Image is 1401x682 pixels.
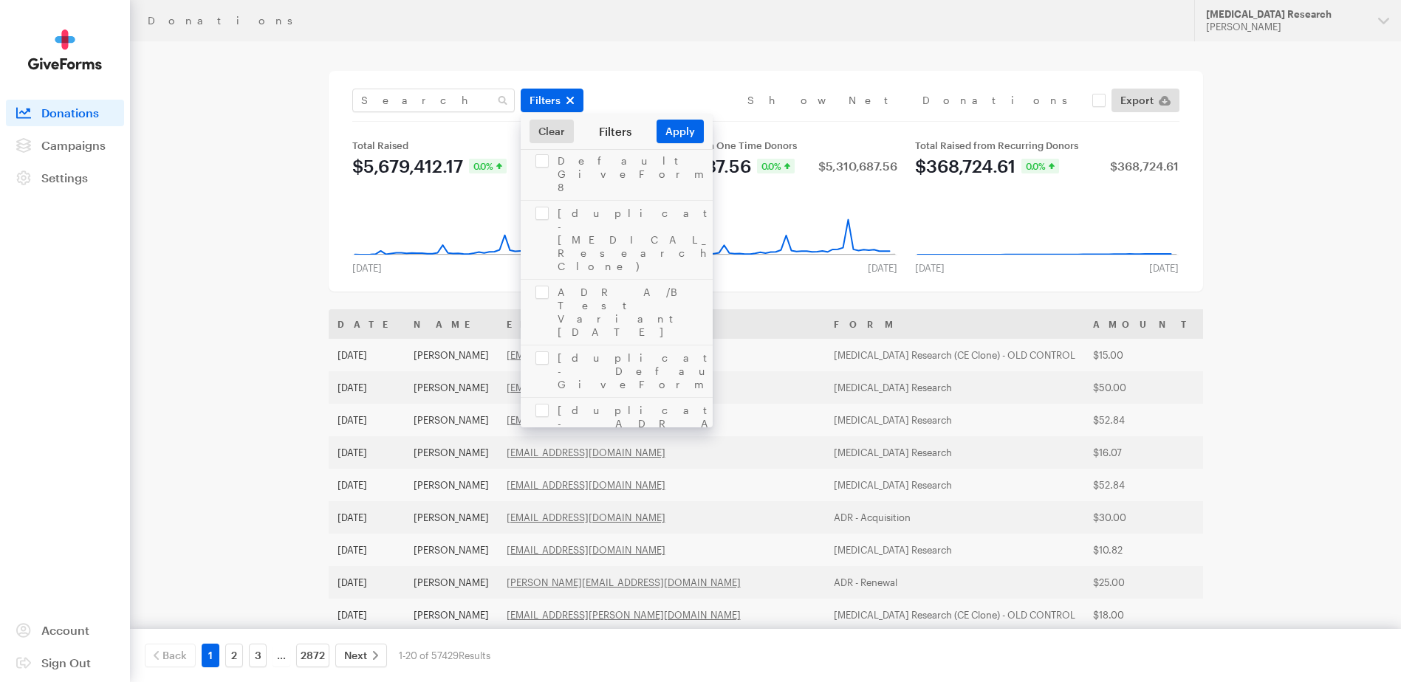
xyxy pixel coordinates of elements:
td: [MEDICAL_DATA] Research [825,469,1084,501]
a: [EMAIL_ADDRESS][DOMAIN_NAME] [507,479,665,491]
td: [DATE] [329,404,405,436]
span: Results [459,650,490,661]
span: Settings [41,170,88,185]
td: [MEDICAL_DATA] Research [825,371,1084,404]
th: Name [405,309,498,339]
td: $15.00 [1084,339,1204,371]
td: $18.00 [1084,599,1204,631]
td: ADR - Acquisition [825,501,1084,534]
td: [MEDICAL_DATA] Research (CE Clone) - OLD CONTROL [825,339,1084,371]
div: Total Raised from One Time Donors [634,139,897,151]
td: [PERSON_NAME] [405,404,498,436]
td: [PERSON_NAME] [405,534,498,566]
span: Account [41,623,89,637]
img: GiveForms [28,30,102,70]
a: Settings [6,165,124,191]
td: [PERSON_NAME] [405,469,498,501]
div: $368,724.61 [915,157,1015,175]
div: Total Raised [352,139,616,151]
td: [PERSON_NAME] [405,339,498,371]
a: 2 [225,644,243,667]
div: Filters [574,124,657,139]
td: $25.00 [1084,566,1204,599]
td: $50.00 [1084,371,1204,404]
div: 0.0% [757,159,795,173]
a: [EMAIL_ADDRESS][DOMAIN_NAME] [507,447,665,458]
a: [EMAIL_ADDRESS][DOMAIN_NAME] [507,512,665,523]
th: Form [825,309,1084,339]
input: Search Name & Email [352,89,515,112]
a: [EMAIL_ADDRESS][DOMAIN_NAME] [507,414,665,426]
div: 0.0% [469,159,507,173]
div: 1-20 of 57429 [399,644,490,667]
td: [PERSON_NAME] [405,566,498,599]
td: $10.82 [1084,534,1204,566]
a: [EMAIL_ADDRESS][PERSON_NAME][DOMAIN_NAME] [507,609,741,621]
td: $16.07 [1084,436,1204,469]
td: [MEDICAL_DATA] Research (CE Clone) - OLD CONTROL [825,599,1084,631]
td: $52.84 [1084,404,1204,436]
td: ADR - Renewal [825,566,1084,599]
span: Donations [41,106,99,120]
th: Amount [1084,309,1204,339]
td: [MEDICAL_DATA] Research [825,404,1084,436]
td: [DATE] [329,469,405,501]
a: Clear [530,120,574,143]
a: [PERSON_NAME][EMAIL_ADDRESS][DOMAIN_NAME] [507,576,741,588]
td: [MEDICAL_DATA] Research [825,534,1084,566]
td: [DATE] [329,371,405,404]
div: $5,310,687.56 [818,160,897,172]
td: [PERSON_NAME] [405,501,498,534]
a: 2872 [296,644,329,667]
a: [EMAIL_ADDRESS][DOMAIN_NAME] [507,382,665,393]
td: [PERSON_NAME] [405,371,498,404]
th: Date [329,309,405,339]
span: Filters [530,92,561,109]
div: 0.0% [1021,159,1059,173]
th: Email [498,309,825,339]
div: [DATE] [859,262,906,274]
div: Total Raised from Recurring Donors [915,139,1179,151]
td: $52.84 [1084,469,1204,501]
a: 3 [249,644,267,667]
span: Sign Out [41,655,91,669]
td: [PERSON_NAME] [405,599,498,631]
td: [DATE] [329,599,405,631]
a: [EMAIL_ADDRESS][DOMAIN_NAME] [507,544,665,556]
span: Export [1120,92,1154,109]
td: [DATE] [329,501,405,534]
td: [DATE] [329,339,405,371]
div: $368,724.61 [1110,160,1179,172]
a: Export [1111,89,1179,112]
a: Account [6,617,124,644]
td: [DATE] [329,436,405,469]
a: Donations [6,100,124,126]
button: Apply [657,120,704,143]
td: [PERSON_NAME] [405,436,498,469]
span: Next [344,647,367,664]
td: $30.00 [1084,501,1204,534]
div: $5,679,412.17 [352,157,463,175]
td: [DATE] [329,566,405,599]
a: Sign Out [6,650,124,676]
a: [EMAIL_ADDRESS][DOMAIN_NAME] [507,349,665,361]
a: Campaigns [6,132,124,159]
a: Next [335,644,387,667]
div: [DATE] [1140,262,1188,274]
td: [MEDICAL_DATA] Research [825,436,1084,469]
div: [MEDICAL_DATA] Research [1206,8,1366,21]
td: [DATE] [329,534,405,566]
div: [PERSON_NAME] [1206,21,1366,33]
div: [DATE] [906,262,953,274]
div: [DATE] [343,262,391,274]
button: Filters [521,89,583,112]
span: Campaigns [41,138,106,152]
